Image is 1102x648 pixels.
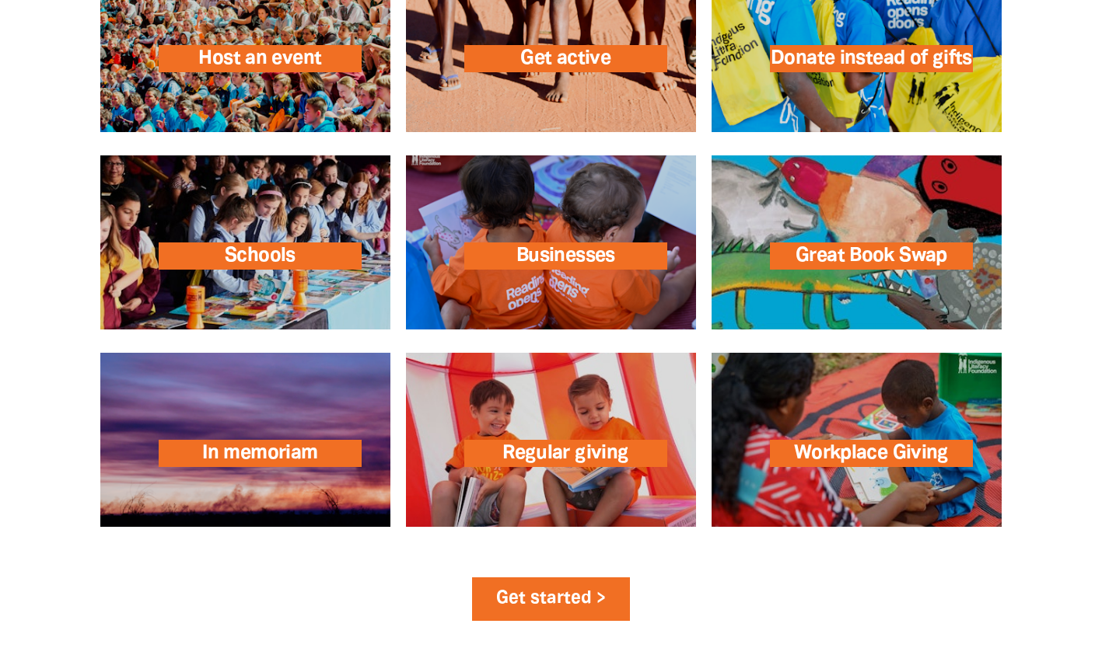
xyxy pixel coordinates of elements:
a: Businesses [406,155,696,329]
span: Schools [158,242,361,270]
span: In memoriam [158,440,361,467]
span: Great Book Swap [770,242,973,270]
span: Host an event [158,45,361,72]
a: Schools [100,155,390,329]
a: Regular giving [406,353,696,527]
a: Great Book Swap [712,155,1002,329]
span: Regular giving [464,440,666,467]
span: Businesses [464,242,666,270]
span: Donate instead of gifts [770,45,973,72]
a: Get started > [472,577,630,621]
span: Get active [464,45,666,72]
span: Workplace Giving [770,440,973,467]
a: Workplace Giving [712,353,1002,527]
a: In memoriam [100,353,390,527]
